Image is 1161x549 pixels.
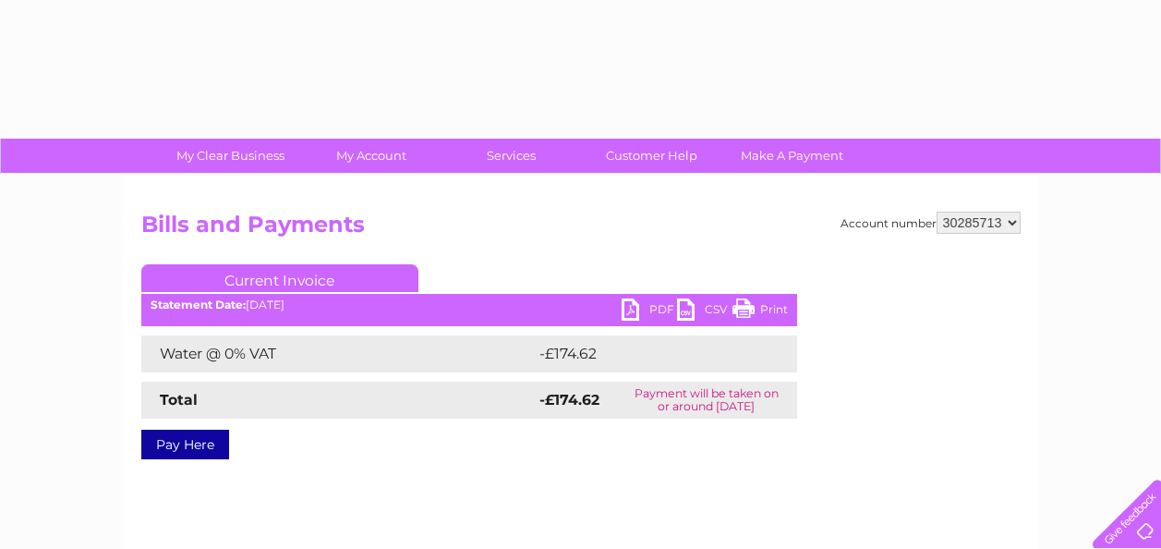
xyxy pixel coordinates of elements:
strong: Total [160,391,198,409]
div: [DATE] [141,299,797,311]
a: Make A Payment [716,139,868,173]
strong: -£174.62 [539,391,599,409]
h2: Bills and Payments [141,212,1021,247]
a: Current Invoice [141,264,418,292]
a: My Clear Business [154,139,307,173]
a: Pay Here [141,430,229,459]
td: Water @ 0% VAT [141,335,535,372]
a: CSV [677,299,732,325]
a: My Account [295,139,447,173]
b: Statement Date: [151,298,246,311]
td: -£174.62 [535,335,765,372]
a: Print [732,299,788,325]
div: Account number [841,212,1021,234]
td: Payment will be taken on or around [DATE] [616,382,797,419]
a: Customer Help [575,139,728,173]
a: Services [435,139,587,173]
a: PDF [622,299,677,325]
